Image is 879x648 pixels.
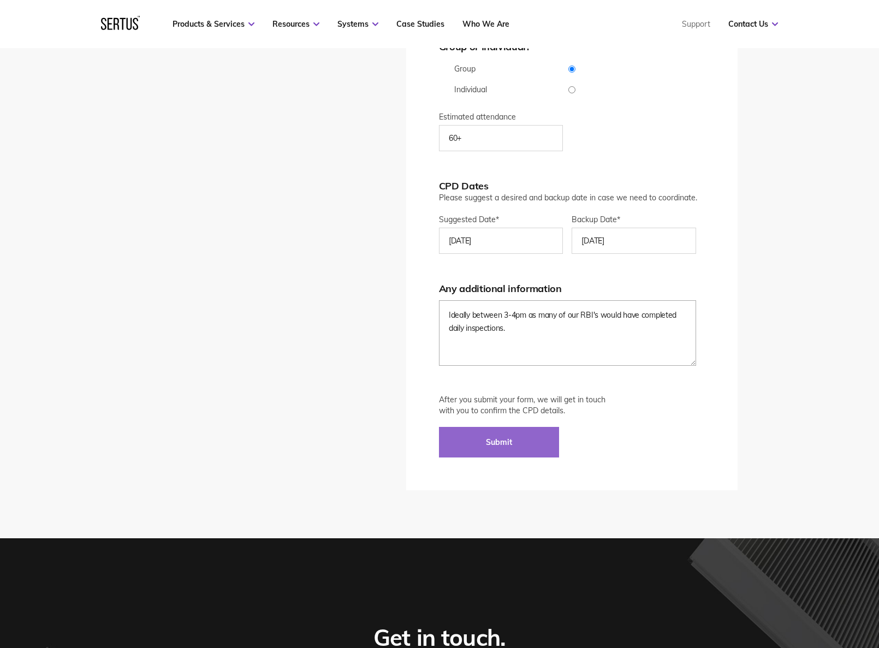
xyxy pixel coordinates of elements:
h2: Any additional information [439,282,705,295]
input: Individual [439,86,705,93]
input: Submit [439,427,559,457]
a: Systems [337,19,378,29]
p: Please suggest a desired and backup date in case we need to coordinate. [439,192,705,203]
p: with you to confirm the CPD details. [439,405,705,416]
p: After you submit your form, we will get in touch [439,394,705,405]
a: Contact Us [728,19,778,29]
textarea: Ideally between 3-4pm as many of our RBI's would have completed daily inspections. [439,300,696,366]
h2: CPD Dates [439,180,705,192]
iframe: Chat Widget [682,521,879,648]
a: Products & Services [173,19,254,29]
a: Support [682,19,710,29]
span: Group [454,64,476,74]
a: Who We Are [462,19,509,29]
a: Resources [272,19,319,29]
a: Case Studies [396,19,444,29]
input: Group [439,66,705,73]
span: Estimated attendance [439,112,516,122]
span: Individual [454,85,487,94]
span: Backup Date* [572,215,620,224]
span: Suggested Date [439,215,496,224]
